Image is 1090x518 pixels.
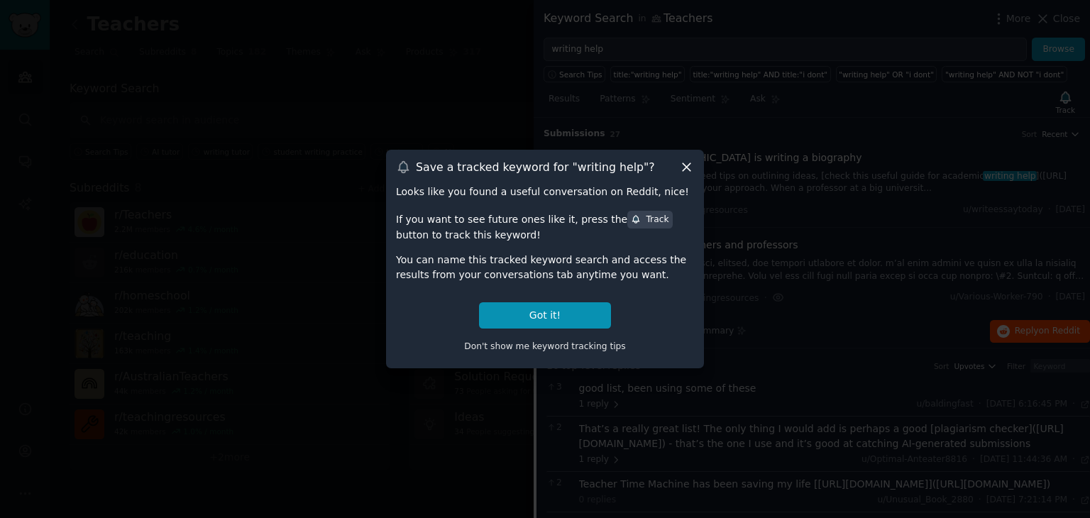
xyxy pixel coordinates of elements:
[464,341,626,351] span: Don't show me keyword tracking tips
[479,302,611,329] button: Got it!
[396,184,694,199] div: Looks like you found a useful conversation on Reddit, nice!
[396,253,694,282] div: You can name this tracked keyword search and access the results from your conversations tab anyti...
[416,160,655,175] h3: Save a tracked keyword for " writing help "?
[396,209,694,242] div: If you want to see future ones like it, press the button to track this keyword!
[631,214,668,226] div: Track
